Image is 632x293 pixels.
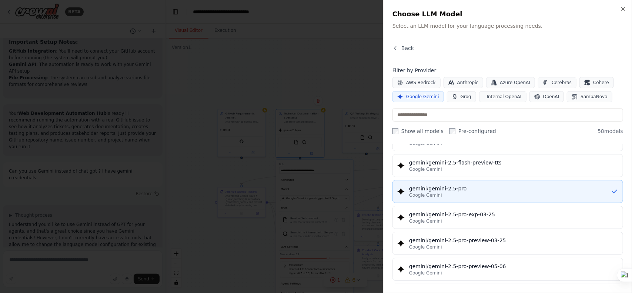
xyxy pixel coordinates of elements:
h2: Choose LLM Model [392,9,623,19]
span: Groq [461,94,471,100]
div: gemini/gemini-2.5-pro [409,185,611,192]
span: OpenAI [543,94,559,100]
span: Google Gemini [409,218,442,224]
button: gemini/gemini-2.5-pro-preview-05-06Google Gemini [392,258,623,281]
span: AWS Bedrock [406,80,436,86]
label: Pre-configured [449,127,496,135]
span: 58 models [598,127,623,135]
button: gemini/gemini-2.5-pro-preview-03-25Google Gemini [392,232,623,255]
span: Cerebras [552,80,572,86]
span: Azure OpenAI [500,80,530,86]
button: SambaNova [567,91,612,102]
button: Groq [447,91,476,102]
span: Google Gemini [409,166,442,172]
span: SambaNova [581,94,607,100]
div: gemini/gemini-2.5-flash-preview-tts [409,159,618,166]
button: Cerebras [538,77,576,88]
span: Google Gemini [409,244,442,250]
div: gemini/gemini-2.5-pro-exp-03-25 [409,211,618,218]
span: Google Gemini [406,94,439,100]
span: Internal OpenAI [487,94,522,100]
button: Azure OpenAI [486,77,535,88]
button: Cohere [579,77,614,88]
h4: Filter by Provider [392,67,623,74]
label: Show all models [392,127,444,135]
button: Internal OpenAI [479,91,526,102]
button: Back [392,44,414,52]
button: OpenAI [529,91,564,102]
button: Anthropic [444,77,484,88]
span: Cohere [593,80,609,86]
span: Google Gemini [409,192,442,198]
p: Select an LLM model for your language processing needs. [392,22,623,30]
input: Show all models [392,128,398,134]
input: Pre-configured [449,128,455,134]
span: Anthropic [457,80,479,86]
button: gemini/gemini-2.5-pro-exp-03-25Google Gemini [392,206,623,229]
div: gemini/gemini-2.5-pro-preview-03-25 [409,237,618,244]
button: gemini/gemini-2.5-proGoogle Gemini [392,180,623,203]
span: Google Gemini [409,270,442,276]
button: AWS Bedrock [392,77,441,88]
button: gemini/gemini-2.5-flash-preview-ttsGoogle Gemini [392,154,623,177]
span: Back [401,44,414,52]
div: gemini/gemini-2.5-pro-preview-05-06 [409,263,618,270]
button: Google Gemini [392,91,444,102]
